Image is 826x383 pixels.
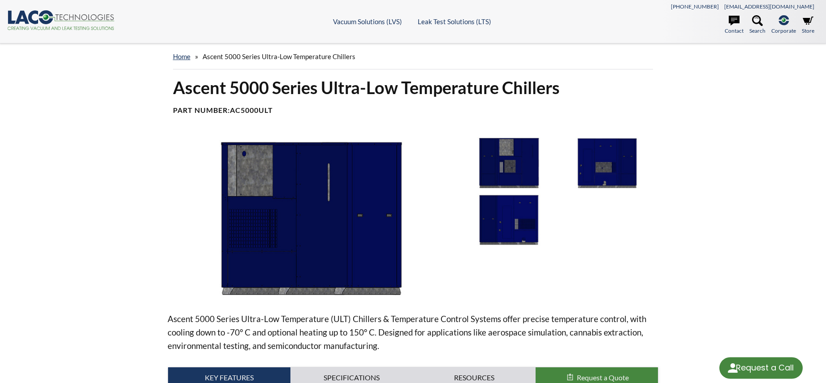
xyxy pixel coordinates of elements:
img: Ascent Chiller 5000 Series 3 [560,137,654,189]
span: Ascent 5000 Series Ultra-Low Temperature Chillers [203,52,355,60]
a: Search [749,15,765,35]
img: Ascent Chiller 5000 Series 2 [462,137,556,189]
p: Ascent 5000 Series Ultra-Low Temperature (ULT) Chillers & Temperature Control Systems offer preci... [168,312,659,353]
img: round button [726,361,740,375]
img: Ascent Chiller 5000 Series 4 [462,194,556,246]
a: [PHONE_NUMBER] [671,3,719,10]
a: Leak Test Solutions (LTS) [418,17,491,26]
h1: Ascent 5000 Series Ultra-Low Temperature Chillers [173,77,653,99]
div: Request a Call [736,357,794,378]
span: Request a Quote [577,373,629,382]
a: Contact [725,15,744,35]
a: [EMAIL_ADDRESS][DOMAIN_NAME] [724,3,814,10]
a: Store [802,15,814,35]
h4: Part Number: [173,106,653,115]
a: Vacuum Solutions (LVS) [333,17,402,26]
b: AC5000ULT [230,106,273,114]
span: Corporate [771,26,796,35]
div: Request a Call [719,357,803,379]
img: Ascent Chiller 5000 Series 1 [168,137,455,298]
div: » [173,44,653,69]
a: home [173,52,190,60]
